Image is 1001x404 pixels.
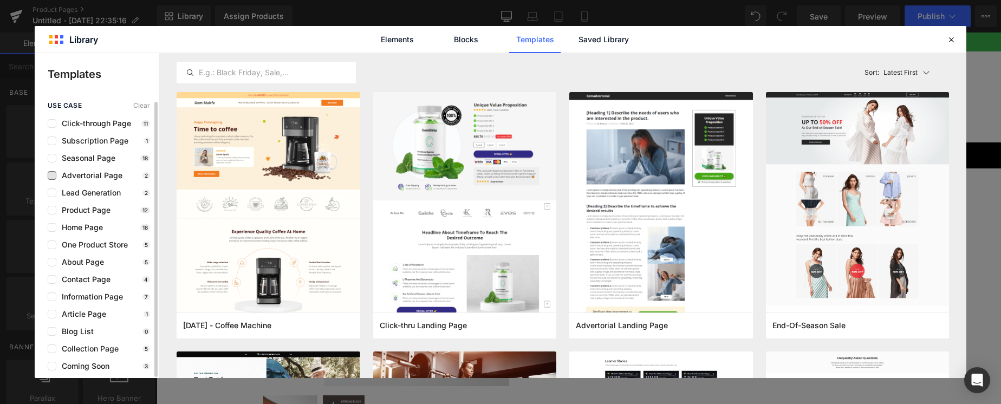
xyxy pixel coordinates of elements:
[103,119,125,129] a: Home
[183,321,271,330] span: Thanksgiving - Coffee Machine
[431,253,739,266] label: Quantity
[693,74,742,82] a: Create an account
[392,120,466,128] span: Track Your Order
[645,28,742,44] input: Search Site
[146,119,207,129] a: Collections
[56,327,94,336] span: Blog List
[56,171,122,180] span: Advertorial Page
[56,154,115,162] span: Seasonal Page
[48,102,82,109] span: use case
[372,26,423,53] a: Elements
[142,259,150,265] p: 5
[964,367,990,393] div: Open Intercom Messenger
[56,362,109,370] span: Coming Soon
[323,166,543,179] span: and use this template to present it on live store
[142,363,150,369] p: 3
[285,119,305,129] a: Blog
[144,311,150,317] p: 1
[56,206,110,214] span: Product Page
[56,275,110,284] span: Contact Page
[326,119,371,129] a: Contact Us
[320,53,742,64] p: FAIR TRADE AFRICAN HANDMADE
[616,74,649,82] a: My Wishlist
[500,168,669,181] a: Dudu-Osun African Black Soap - 5 oz.
[103,27,178,98] img: AuthenticAfrican
[552,291,617,311] button: Sold Out
[772,321,846,330] span: End-Of-Season Sale
[380,321,467,330] span: Click-thru Landing Page
[664,74,684,82] a: Sign In
[56,119,131,128] span: Click-through Page
[142,328,150,335] p: 0
[686,74,691,82] span: or
[509,26,561,53] a: Templates
[737,6,742,11] a: close
[431,208,739,221] label: Title
[144,138,150,144] p: 1
[142,242,150,248] p: 5
[56,310,106,318] span: Article Page
[228,119,264,129] a: About Us
[142,190,150,196] p: 2
[610,28,623,44] div: USD
[56,240,128,249] span: One Product Store
[576,321,668,330] span: Advertorial Landing Page
[860,62,950,83] button: Latest FirstSort:Latest First
[177,66,355,79] input: E.g.: Black Friday, Sale,...
[140,155,150,161] p: 18
[48,66,159,82] p: Templates
[56,223,103,232] span: Home Page
[570,183,599,191] span: $3.99 USD
[864,69,879,76] span: Sort:
[285,120,305,128] span: Blog
[458,7,491,14] a: Shop Now
[323,168,382,177] span: Assign a product
[392,119,466,129] a: Track Your Order
[142,346,150,352] p: 5
[56,292,123,301] span: Information Page
[56,136,128,145] span: Subscription Page
[140,207,150,213] p: 12
[141,120,150,127] p: 11
[883,68,918,77] p: Latest First
[440,26,492,53] a: Blocks
[533,74,589,82] a: Shopping Cart 0
[142,172,150,179] p: 2
[577,72,589,84] span: 0
[533,74,573,82] span: Shopping Cart
[167,168,353,354] img: Dudu-Osun African Black Soap - 5 oz.
[142,294,150,300] p: 7
[56,188,121,197] span: Lead Generation
[348,7,456,14] span: Sale. Everything UP TO 30% Off
[103,120,125,128] span: Home
[578,26,629,53] a: Saved Library
[56,258,104,266] span: About Page
[56,344,119,353] span: Collection Page
[567,298,602,305] span: Sold Out
[140,224,150,231] p: 18
[142,276,150,283] p: 4
[228,120,264,128] span: About Us
[146,120,197,128] span: Collections
[133,102,150,109] span: Clear
[326,120,371,128] span: Contact Us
